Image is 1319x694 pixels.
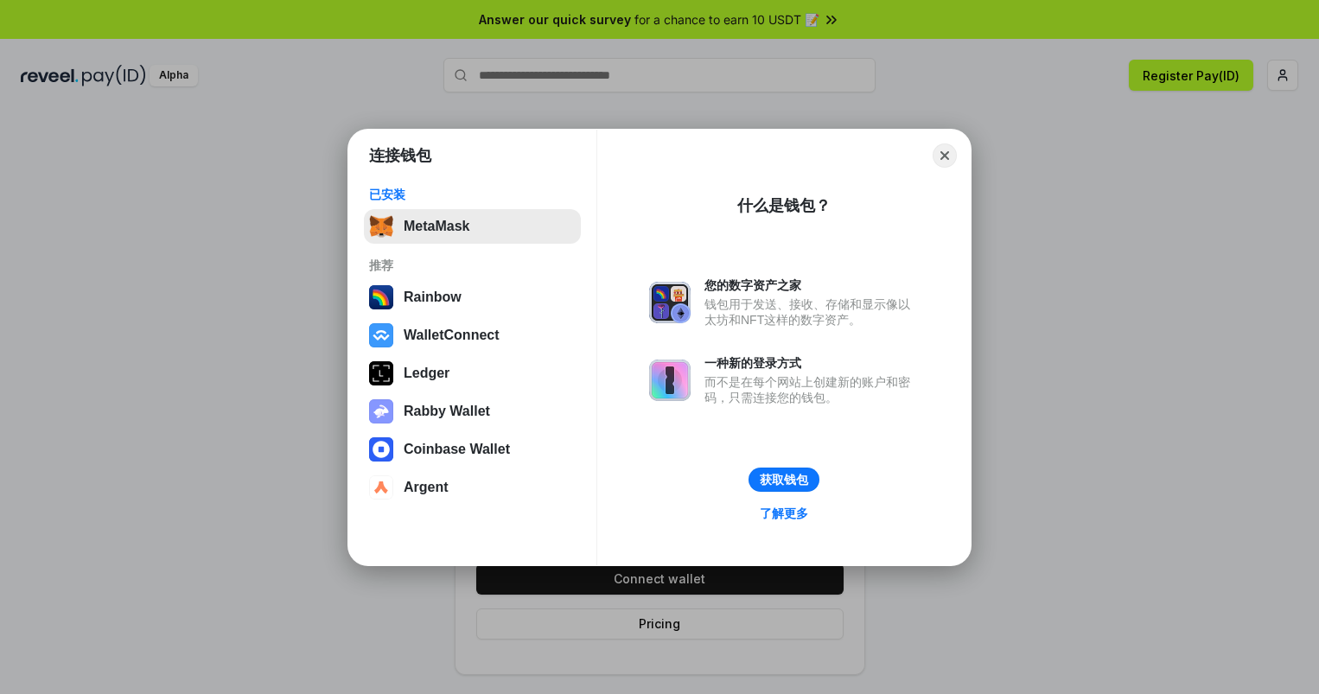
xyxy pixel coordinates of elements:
div: 已安装 [369,187,576,202]
div: MetaMask [404,219,469,234]
button: Rainbow [364,280,581,315]
div: 获取钱包 [760,472,808,487]
div: Coinbase Wallet [404,442,510,457]
div: Argent [404,480,449,495]
h1: 连接钱包 [369,145,431,166]
img: svg+xml,%3Csvg%20width%3D%2228%22%20height%3D%2228%22%20viewBox%3D%220%200%2028%2028%22%20fill%3D... [369,437,393,462]
div: 了解更多 [760,506,808,521]
img: svg+xml,%3Csvg%20xmlns%3D%22http%3A%2F%2Fwww.w3.org%2F2000%2Fsvg%22%20fill%3D%22none%22%20viewBox... [649,360,691,401]
img: svg+xml,%3Csvg%20fill%3D%22none%22%20height%3D%2233%22%20viewBox%3D%220%200%2035%2033%22%20width%... [369,214,393,239]
img: svg+xml,%3Csvg%20xmlns%3D%22http%3A%2F%2Fwww.w3.org%2F2000%2Fsvg%22%20width%3D%2228%22%20height%3... [369,361,393,385]
button: Rabby Wallet [364,394,581,429]
div: 钱包用于发送、接收、存储和显示像以太坊和NFT这样的数字资产。 [704,296,919,328]
button: Coinbase Wallet [364,432,581,467]
button: Close [933,143,957,168]
div: Rabby Wallet [404,404,490,419]
button: 获取钱包 [749,468,819,492]
div: 一种新的登录方式 [704,355,919,371]
img: svg+xml,%3Csvg%20xmlns%3D%22http%3A%2F%2Fwww.w3.org%2F2000%2Fsvg%22%20fill%3D%22none%22%20viewBox... [369,399,393,423]
img: svg+xml,%3Csvg%20width%3D%2228%22%20height%3D%2228%22%20viewBox%3D%220%200%2028%2028%22%20fill%3D... [369,475,393,500]
div: WalletConnect [404,328,500,343]
button: Ledger [364,356,581,391]
div: Ledger [404,366,449,381]
div: Rainbow [404,290,462,305]
button: WalletConnect [364,318,581,353]
a: 了解更多 [749,502,819,525]
button: Argent [364,470,581,505]
div: 什么是钱包？ [737,195,831,216]
button: MetaMask [364,209,581,244]
div: 您的数字资产之家 [704,277,919,293]
img: svg+xml,%3Csvg%20width%3D%22120%22%20height%3D%22120%22%20viewBox%3D%220%200%20120%20120%22%20fil... [369,285,393,309]
div: 推荐 [369,258,576,273]
img: svg+xml,%3Csvg%20xmlns%3D%22http%3A%2F%2Fwww.w3.org%2F2000%2Fsvg%22%20fill%3D%22none%22%20viewBox... [649,282,691,323]
div: 而不是在每个网站上创建新的账户和密码，只需连接您的钱包。 [704,374,919,405]
img: svg+xml,%3Csvg%20width%3D%2228%22%20height%3D%2228%22%20viewBox%3D%220%200%2028%2028%22%20fill%3D... [369,323,393,347]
